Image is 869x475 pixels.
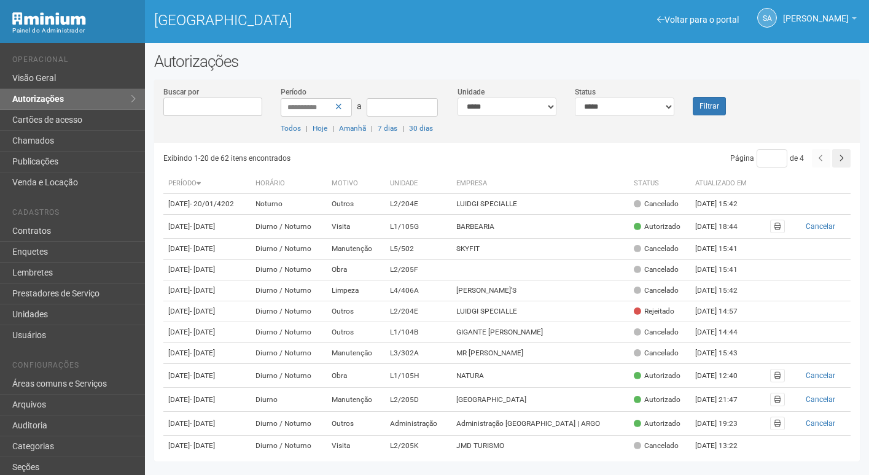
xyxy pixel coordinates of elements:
td: [GEOGRAPHIC_DATA] [451,388,629,412]
span: - 20/01/4202 [190,199,234,208]
td: [DATE] [163,364,251,388]
td: L2/204E [385,194,451,215]
td: Diurno / Noturno [251,301,327,322]
span: - [DATE] [190,307,215,315]
td: Obra [327,364,385,388]
td: Visita [327,215,385,239]
a: Todos [281,124,301,133]
th: Período [163,174,251,194]
h1: [GEOGRAPHIC_DATA] [154,12,498,28]
th: Horário [251,174,327,194]
a: 30 dias [409,124,433,133]
td: L2/204E [385,301,451,322]
div: Cancelado [634,244,679,254]
button: Cancelar [795,417,846,430]
td: LUIDGI SPECIALLE [451,301,629,322]
img: Minium [12,12,86,25]
td: L2/205F [385,260,451,280]
td: L5/502 [385,239,451,260]
th: Empresa [451,174,629,194]
span: | [306,124,308,133]
a: Voltar para o portal [657,15,739,25]
li: Operacional [12,55,136,68]
td: Manutenção [327,343,385,364]
td: Outros [327,322,385,343]
td: [DATE] 15:41 [690,239,758,260]
td: Visita [327,436,385,457]
td: Diurno / Noturno [251,322,327,343]
td: Diurno / Noturno [251,260,327,280]
td: L1/105G [385,215,451,239]
td: [PERSON_NAME]'S [451,280,629,301]
td: L1/105H [385,364,451,388]
td: [DATE] 18:44 [690,215,758,239]
label: Período [281,87,306,98]
td: Diurno / Noturno [251,436,327,457]
a: 7 dias [378,124,397,133]
td: Administração [GEOGRAPHIC_DATA] | ARGO [451,412,629,436]
span: - [DATE] [190,349,215,357]
td: Outros [327,301,385,322]
td: Limpeza [327,280,385,301]
span: - [DATE] [190,265,215,274]
td: [DATE] [163,215,251,239]
td: Outros [327,194,385,215]
span: Página de 4 [730,154,804,163]
div: Painel do Administrador [12,25,136,36]
button: Filtrar [693,97,726,115]
div: Cancelado [634,348,679,358]
td: [DATE] 15:42 [690,194,758,215]
td: Manutenção [327,239,385,260]
td: L1/104B [385,322,451,343]
div: Exibindo 1-20 de 62 itens encontrados [163,149,507,168]
a: [PERSON_NAME] [783,15,857,25]
td: [DATE] [163,194,251,215]
td: [DATE] [163,436,251,457]
td: Diurno / Noturno [251,412,327,436]
a: SA [757,8,777,28]
td: [DATE] [163,239,251,260]
td: [DATE] 21:47 [690,388,758,412]
td: [DATE] 14:57 [690,301,758,322]
td: NATURA [451,364,629,388]
td: MR [PERSON_NAME] [451,343,629,364]
td: LUIDGI SPECIALLE [451,194,629,215]
span: a [357,101,362,111]
td: Diurno / Noturno [251,364,327,388]
div: Cancelado [634,285,679,296]
span: - [DATE] [190,419,215,428]
td: [DATE] [163,412,251,436]
span: Silvio Anjos [783,2,849,23]
td: [DATE] 15:42 [690,280,758,301]
span: | [371,124,373,133]
td: [DATE] [163,322,251,343]
li: Cadastros [12,208,136,221]
th: Motivo [327,174,385,194]
li: Configurações [12,361,136,374]
button: Cancelar [795,393,846,406]
div: Cancelado [634,199,679,209]
button: Cancelar [795,220,846,233]
td: [DATE] [163,388,251,412]
div: Autorizado [634,419,680,429]
th: Unidade [385,174,451,194]
div: Rejeitado [634,306,674,317]
td: Diurno / Noturno [251,239,327,260]
th: Status [629,174,690,194]
td: Noturno [251,194,327,215]
td: L4/406A [385,280,451,301]
th: Atualizado em [690,174,758,194]
label: Buscar por [163,87,199,98]
h2: Autorizações [154,52,860,71]
button: Cancelar [795,369,846,382]
td: Diurno / Noturno [251,343,327,364]
a: Hoje [313,124,327,133]
td: [DATE] 15:41 [690,260,758,280]
label: Unidade [458,87,485,98]
td: Diurno / Noturno [251,215,327,239]
div: Cancelado [634,441,679,451]
label: Status [575,87,596,98]
td: [DATE] 12:40 [690,364,758,388]
td: L3/302A [385,343,451,364]
td: Manutenção [327,388,385,412]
